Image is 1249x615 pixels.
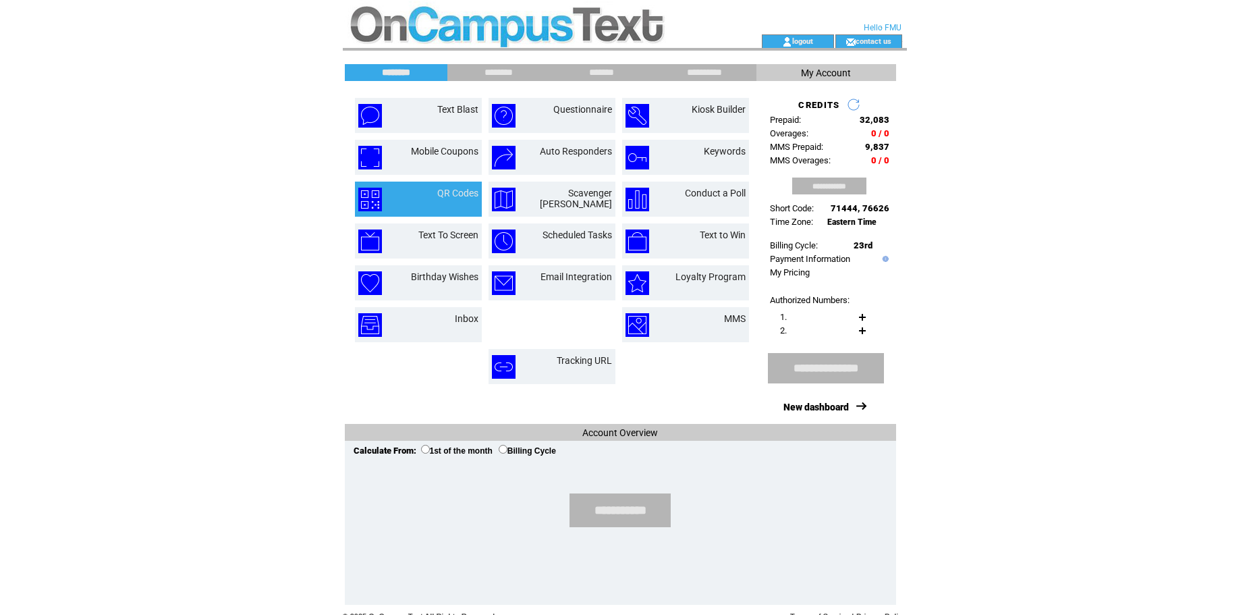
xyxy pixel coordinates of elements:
span: 9,837 [865,142,889,152]
img: auto-responders.png [492,146,516,169]
span: 1. [780,312,787,322]
input: Billing Cycle [499,445,507,454]
span: Account Overview [582,427,658,438]
a: New dashboard [783,402,849,412]
img: scavenger-hunt.png [492,188,516,211]
a: Mobile Coupons [411,146,478,157]
img: kiosk-builder.png [626,104,649,128]
span: 23rd [854,240,872,250]
a: Email Integration [540,271,612,282]
label: Billing Cycle [499,446,556,456]
label: 1st of the month [421,446,493,456]
img: tracking-url.png [492,355,516,379]
span: Overages: [770,128,808,138]
a: Conduct a Poll [685,188,746,198]
span: Hello FMU [864,23,901,32]
span: 0 / 0 [871,128,889,138]
a: Payment Information [770,254,850,264]
a: Scheduled Tasks [543,230,612,240]
a: logout [792,36,813,45]
a: Kiosk Builder [692,104,746,115]
span: 71444, 76626 [831,203,889,213]
span: 0 / 0 [871,155,889,165]
img: conduct-a-poll.png [626,188,649,211]
a: Inbox [455,313,478,324]
a: Auto Responders [540,146,612,157]
img: birthday-wishes.png [358,271,382,295]
input: 1st of the month [421,445,430,454]
span: Prepaid: [770,115,801,125]
a: Text to Win [700,230,746,240]
a: Scavenger [PERSON_NAME] [540,188,612,209]
span: 32,083 [860,115,889,125]
span: MMS Overages: [770,155,831,165]
img: loyalty-program.png [626,271,649,295]
img: questionnaire.png [492,104,516,128]
span: Short Code: [770,203,814,213]
a: Birthday Wishes [411,271,478,282]
span: Billing Cycle: [770,240,818,250]
img: account_icon.gif [782,36,792,47]
img: keywords.png [626,146,649,169]
img: inbox.png [358,313,382,337]
a: My Pricing [770,267,810,277]
a: Loyalty Program [675,271,746,282]
span: MMS Prepaid: [770,142,823,152]
a: contact us [856,36,891,45]
span: 2. [780,325,787,336]
img: help.gif [879,256,889,262]
img: mms.png [626,313,649,337]
a: Text To Screen [418,230,478,240]
a: Text Blast [437,104,478,115]
a: Tracking URL [557,355,612,366]
span: Eastern Time [827,217,877,227]
span: My Account [801,68,851,78]
span: Authorized Numbers: [770,295,850,305]
img: mobile-coupons.png [358,146,382,169]
a: MMS [724,313,746,324]
a: QR Codes [437,188,478,198]
img: qr-codes.png [358,188,382,211]
a: Keywords [704,146,746,157]
a: Questionnaire [553,104,612,115]
img: contact_us_icon.gif [845,36,856,47]
span: Calculate From: [354,446,416,456]
img: text-blast.png [358,104,382,128]
img: text-to-win.png [626,230,649,253]
span: Time Zone: [770,217,813,227]
img: text-to-screen.png [358,230,382,253]
img: email-integration.png [492,271,516,295]
img: scheduled-tasks.png [492,230,516,253]
span: CREDITS [798,100,839,110]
